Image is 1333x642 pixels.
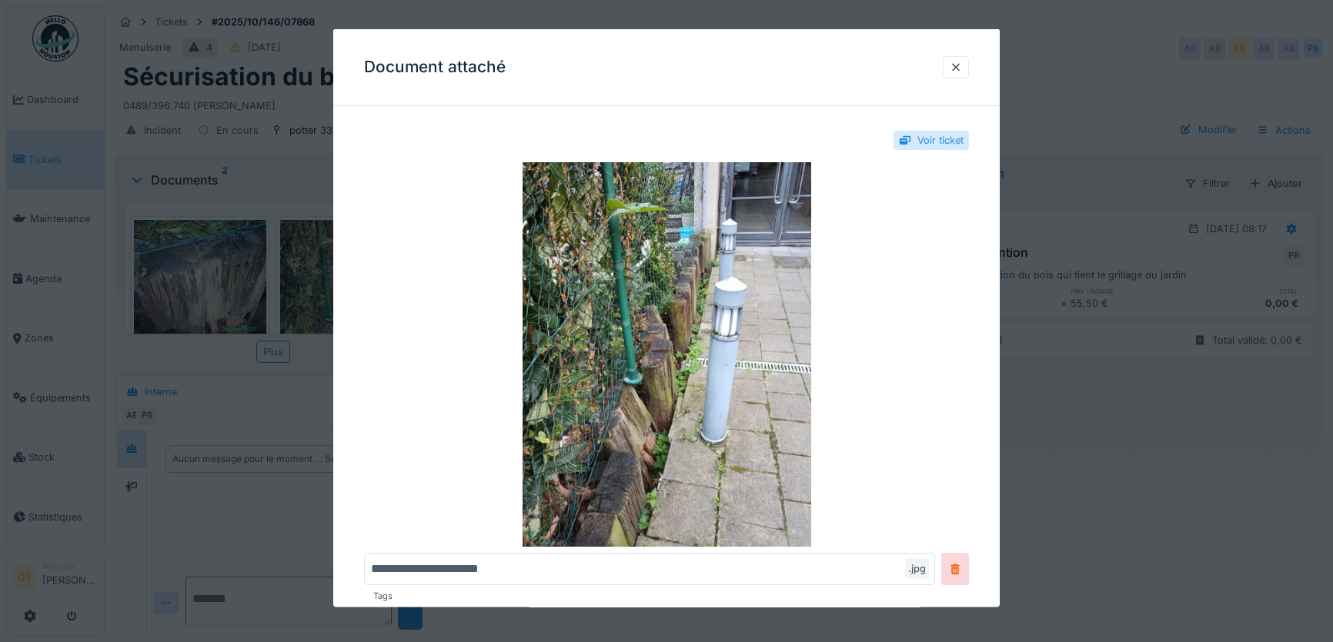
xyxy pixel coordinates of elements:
[370,590,396,603] label: Tags
[905,558,929,579] div: .jpg
[364,58,506,77] h3: Document attaché
[364,162,969,547] img: 5a1ad1cd-deb8-45d7-9a37-656d519bc591-IMG_20251015_081532_853.jpg
[917,133,964,148] div: Voir ticket
[370,604,439,621] div: Sélection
